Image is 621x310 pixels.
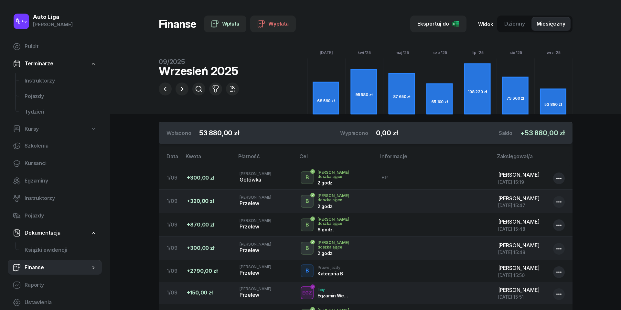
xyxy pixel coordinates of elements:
[317,271,343,276] div: Kategoria B
[159,59,239,65] div: 09/2025
[240,218,271,223] span: [PERSON_NAME]
[433,50,447,55] tspan: cze '25
[498,265,540,271] span: [PERSON_NAME]
[159,65,239,77] div: wrzesień 2025
[8,191,102,206] a: Instruktorzy
[33,14,73,20] div: Auto Liga
[358,50,371,55] tspan: kwi '25
[8,156,102,171] a: Kursanci
[240,264,271,269] span: [PERSON_NAME]
[410,16,466,32] button: Eksportuj do
[166,289,177,296] span: 1/09
[317,217,371,226] div: [PERSON_NAME] doszkalające
[257,20,289,28] div: Wypłata
[230,85,235,90] div: 18
[303,243,311,254] div: B
[340,129,368,137] div: Wypłacono
[498,218,540,225] span: [PERSON_NAME]
[166,129,191,137] div: Wpłacono
[8,39,102,54] a: Pulpit
[19,104,102,120] a: Tydzień
[25,229,60,237] span: Dokumentacja
[182,152,234,166] th: Kwota
[301,286,314,299] button: EGZ
[303,219,311,230] div: B
[499,129,512,137] div: Saldo
[301,218,314,231] button: B
[25,77,97,85] span: Instruktorzy
[499,17,530,31] button: Dzienny
[240,171,271,176] span: [PERSON_NAME]
[395,50,409,55] tspan: maj '25
[25,159,97,168] span: Kursanci
[498,203,525,208] span: [DATE] 15:47
[187,174,229,182] div: +300,00 zł
[25,142,97,150] span: Szkolenia
[300,289,315,297] div: EGZ
[537,20,565,28] span: Miesięczny
[303,266,311,277] div: B
[25,108,97,116] span: Tydzień
[317,194,371,202] div: [PERSON_NAME] doszkalające
[317,240,371,249] div: [PERSON_NAME] doszkalające
[187,197,229,205] div: +320,00 zł
[498,226,525,232] span: [DATE] 15:48
[381,174,487,181] div: BP
[25,177,97,185] span: Egzaminy
[187,244,229,252] div: +300,00 zł
[159,18,196,30] h1: Finanse
[303,172,311,183] div: B
[498,172,540,178] span: [PERSON_NAME]
[240,246,290,255] div: Przelew
[472,50,484,55] tspan: lip '25
[498,249,525,255] span: [DATE] 15:48
[498,242,540,249] span: [PERSON_NAME]
[498,179,524,185] span: [DATE] 15:19
[166,221,177,228] span: 1/09
[240,291,290,299] div: Przelew
[317,204,351,209] div: 2 godz.
[509,50,522,55] tspan: sie '25
[19,73,102,89] a: Instruktorzy
[187,289,229,297] div: +150,00 zł
[25,212,97,220] span: Pojazdy
[317,293,351,298] div: Egzamin Wewnętrzny
[376,152,493,166] th: Informacje
[317,287,351,292] div: Inny
[240,199,290,208] div: Przelew
[25,194,97,203] span: Instruktorzy
[320,50,333,55] tspan: [DATE]
[187,221,229,229] div: +870,00 zł
[295,152,376,166] th: Cel
[417,20,459,28] div: Eksportuj do
[317,265,343,270] div: Prawo jazdy
[240,223,290,231] div: Przelew
[301,195,314,208] button: B
[25,263,90,272] span: Finanse
[498,287,540,293] span: [PERSON_NAME]
[240,195,271,200] span: [PERSON_NAME]
[25,60,53,68] span: Terminarze
[230,90,235,93] div: wrz
[317,170,371,179] div: [PERSON_NAME] doszkalające
[166,198,177,204] span: 1/09
[8,56,102,71] a: Terminarze
[159,152,182,166] th: Data
[8,122,102,137] a: Kursy
[204,16,246,32] button: Wpłata
[234,152,295,166] th: Płatność
[240,176,290,184] div: Gotówka
[33,20,73,29] div: [PERSON_NAME]
[226,83,239,95] button: 18wrz
[25,42,97,51] span: Pulpit
[317,250,351,256] div: 2 godz.
[498,294,524,300] span: [DATE] 15:51
[25,281,97,289] span: Raporty
[301,171,314,184] button: B
[211,20,239,28] div: Wpłata
[19,242,102,258] a: Książki ewidencji
[493,152,573,166] th: Zaksięgował/a
[520,129,525,137] span: +
[166,174,177,181] span: 1/09
[19,89,102,104] a: Pojazdy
